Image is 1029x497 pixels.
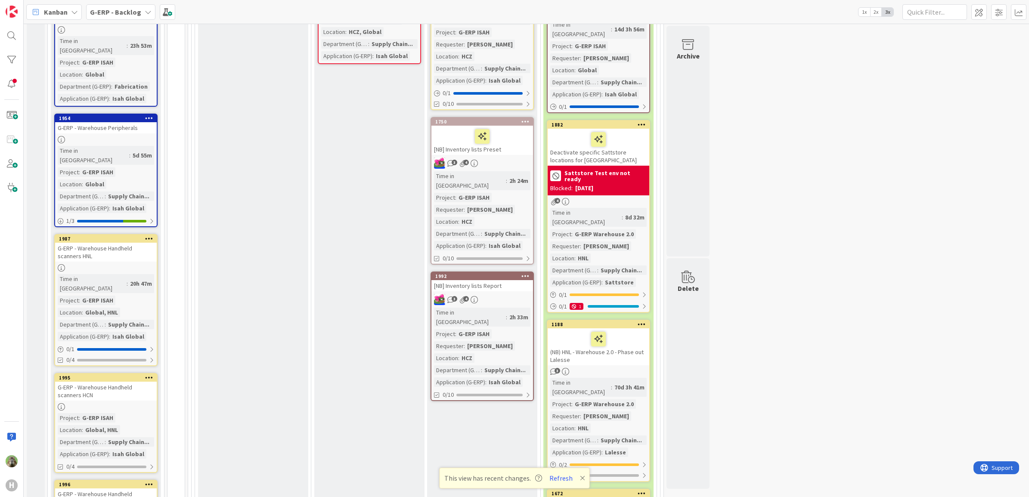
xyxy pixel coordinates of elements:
span: : [597,77,598,87]
div: 1992[NB] Inventory lists Report [431,272,533,291]
div: Requester [550,53,580,63]
div: G-ERP ISAH [456,28,492,37]
div: Location [58,70,82,79]
span: 4 [463,160,469,165]
span: 3x [882,8,893,16]
div: Supply Chain... [482,64,528,73]
span: : [105,320,106,329]
div: Location [550,65,574,75]
a: 1882Deactivate specific Sattstore locations for [GEOGRAPHIC_DATA]Sattstore Test env not readyBloc... [547,120,650,313]
div: Supply Chain... [598,77,644,87]
div: 1995G-ERP - Warehouse Handheld scanners HCN [55,374,157,401]
div: [NB] Inventory lists Report [431,280,533,291]
img: JK [434,294,445,305]
div: G-ERP - Warehouse Handheld scanners HNL [55,243,157,262]
span: : [109,332,110,341]
div: JK [431,157,533,169]
span: : [601,278,603,287]
span: : [571,229,573,239]
span: : [105,191,106,201]
span: : [574,423,576,433]
button: Refresh [546,472,576,484]
div: Supply Chain... [106,191,152,201]
div: 0/1 [548,290,649,300]
div: Isah Global [110,204,146,213]
div: 2h 33m [507,312,530,322]
b: G-ERP - Backlog [90,8,141,16]
a: Time in [GEOGRAPHIC_DATA]:23h 53mProject:G-ERP ISAHLocation:GlobalDepartment (G-ERP):FabricationA... [54,4,158,107]
div: [PERSON_NAME] [581,411,631,421]
span: : [105,437,106,447]
div: 1882 [548,121,649,129]
div: Deactivate specific Sattstore locations for [GEOGRAPHIC_DATA] [548,129,649,166]
span: 4 [463,296,469,302]
div: Location [58,308,82,317]
span: : [82,308,83,317]
span: : [571,41,573,51]
div: G-ERP - Warehouse Handheld scanners HCN [55,382,157,401]
span: 0 / 2 [559,460,567,469]
div: HNL [576,253,591,263]
div: [PERSON_NAME] [581,53,631,63]
div: 1750[NB] Inventory lists Preset [431,118,533,155]
div: Global, HNL [83,308,120,317]
div: 20h 47m [128,279,154,288]
div: Requester [434,341,464,351]
div: Time in [GEOGRAPHIC_DATA] [434,171,506,190]
div: Department (G-ERP) [434,365,481,375]
span: : [601,448,603,457]
div: Project [434,193,455,202]
div: G-ERP ISAH [80,58,115,67]
span: : [611,25,612,34]
div: Time in [GEOGRAPHIC_DATA] [434,308,506,327]
b: Sattstore Test env not ready [564,170,647,182]
div: G-ERP - Warehouse Peripherals [55,122,157,133]
a: 1750[NB] Inventory lists PresetJKTime in [GEOGRAPHIC_DATA]:2h 24mProject:G-ERP ISAHRequester:[PER... [431,117,534,265]
span: : [109,94,110,103]
span: 3 [555,368,560,374]
div: Global [576,65,599,75]
div: Location [58,179,82,189]
span: This view has recent changes. [444,473,542,483]
span: Support [18,1,39,12]
div: Application (G-ERP) [58,94,109,103]
div: Supply Chain... [598,435,644,445]
a: 1987G-ERP - Warehouse Handheld scanners HNLTime in [GEOGRAPHIC_DATA]:20h 47mProject:G-ERP ISAHLoc... [54,234,158,366]
span: : [111,82,112,91]
div: G-ERP ISAH [573,41,608,51]
div: G-ERP Warehouse 2.0 [573,229,636,239]
div: Isah Global [374,51,410,61]
div: 70d 3h 41m [612,383,647,392]
span: : [458,52,459,61]
div: 1954 [59,115,157,121]
span: : [455,28,456,37]
div: 23h 53m [128,41,154,50]
div: 1954 [55,114,157,122]
span: : [580,241,581,251]
span: : [597,435,598,445]
div: Department (G-ERP) [550,435,597,445]
div: Requester [550,411,580,421]
div: Supply Chain... [482,365,528,375]
div: [PERSON_NAME] [465,205,515,214]
div: HCZ, Global [347,27,384,37]
div: Project [58,296,79,305]
div: (NB) HNL - Warehouse 2.0 - Phase out Lalesse [548,328,649,365]
div: 1750 [431,118,533,126]
span: : [601,90,603,99]
div: 1995 [59,375,157,381]
div: 1954G-ERP - Warehouse Peripherals [55,114,157,133]
span: : [82,425,83,435]
div: Department (G-ERP) [550,77,597,87]
div: Department (G-ERP) [58,320,105,329]
div: Global, HNL [83,425,120,435]
div: Isah Global [487,76,523,85]
div: Time in [GEOGRAPHIC_DATA] [58,36,127,55]
span: : [79,413,80,423]
span: 1x [859,8,870,16]
span: : [485,241,487,250]
div: 1992 [431,272,533,280]
span: : [82,179,83,189]
div: 0/1 [55,344,157,355]
span: : [506,312,507,322]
